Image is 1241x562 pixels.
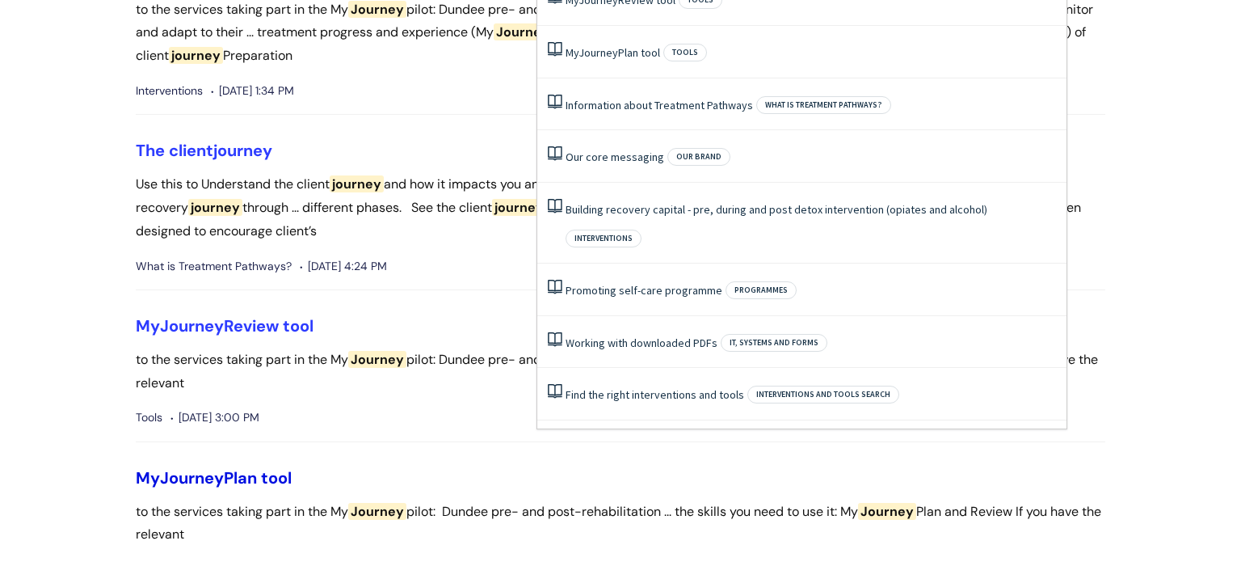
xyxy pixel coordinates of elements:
[667,148,730,166] span: Our brand
[188,199,242,216] span: journey
[566,230,642,247] span: Interventions
[747,386,899,404] span: Interventions and tools search
[300,256,387,277] span: [DATE] 4:24 PM
[330,175,384,192] span: journey
[136,256,292,277] span: What is Treatment Pathways?
[213,140,272,161] span: journey
[492,199,546,216] span: journey
[136,81,203,101] span: Interventions
[160,467,224,488] span: Journey
[136,408,162,428] span: Tools
[211,81,294,101] span: [DATE] 1:34 PM
[348,1,406,18] span: Journey
[136,173,1105,243] p: Use this to Understand the client and how it impacts you and our clients ... client will help gui...
[136,315,313,336] a: MyJourneyReview tool
[566,45,660,60] a: MyJourneyPlan tool
[136,349,1105,395] p: to the services taking part in the My pilot: Dundee pre- and post-rehabilitation ... the skills y...
[756,96,891,114] span: What is Treatment Pathways?
[348,503,406,520] span: Journey
[721,334,827,352] span: IT, systems and forms
[578,45,618,60] span: Journey
[136,467,292,488] a: MyJourneyPlan tool
[566,98,753,112] a: Information about Treatment Pathways
[170,408,259,428] span: [DATE] 3:00 PM
[566,336,717,350] a: Working with downloaded PDFs
[566,387,744,402] a: Find the right interventions and tools
[160,315,224,336] span: Journey
[566,202,987,217] a: Building recovery capital - pre, during and post detox intervention (opiates and alcohol)
[136,140,272,161] a: The clientjourney
[858,503,916,520] span: Journey
[566,283,722,298] a: Promoting self-care programme
[348,351,406,368] span: Journey
[726,281,797,299] span: Programmes
[663,44,707,61] span: Tools
[169,47,223,64] span: journey
[136,501,1105,547] p: to the services taking part in the My pilot: Dundee pre- and post-rehabilitation ... the skills y...
[494,23,552,40] span: Journey
[566,150,664,164] a: Our core messaging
